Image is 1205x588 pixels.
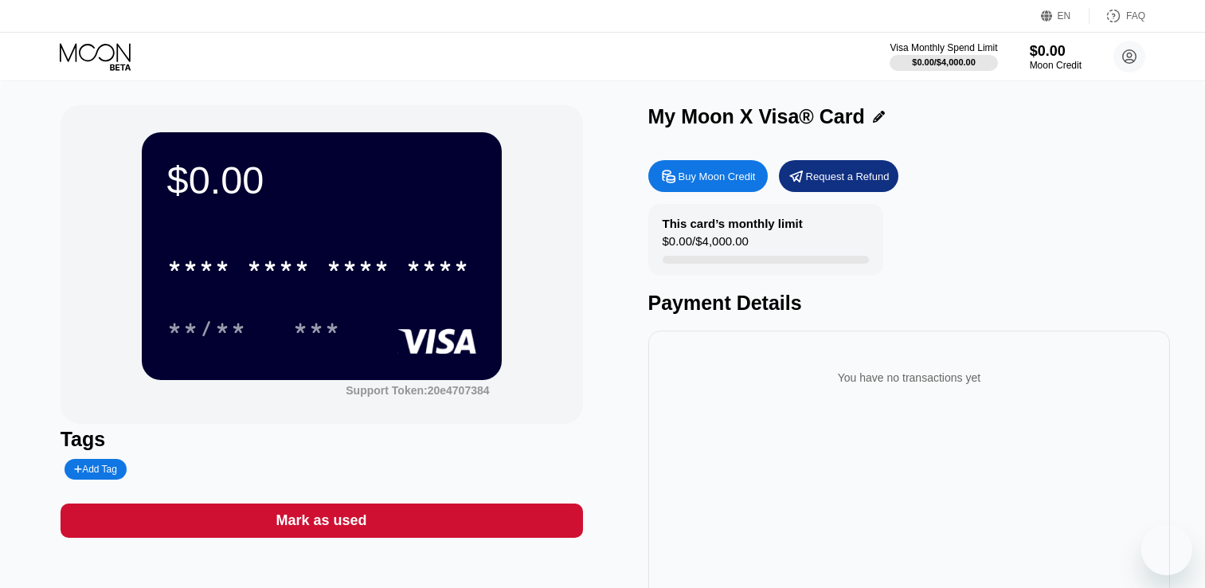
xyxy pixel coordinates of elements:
[1058,10,1071,22] div: EN
[167,158,476,202] div: $0.00
[346,384,489,397] div: Support Token:20e4707384
[663,234,749,256] div: $0.00 / $4,000.00
[779,160,898,192] div: Request a Refund
[648,292,1171,315] div: Payment Details
[912,57,976,67] div: $0.00 / $4,000.00
[679,170,756,183] div: Buy Moon Credit
[648,160,768,192] div: Buy Moon Credit
[648,105,865,128] div: My Moon X Visa® Card
[1041,8,1090,24] div: EN
[1141,524,1192,575] iframe: Button to launch messaging window
[890,42,997,71] div: Visa Monthly Spend Limit$0.00/$4,000.00
[61,428,583,451] div: Tags
[1090,8,1145,24] div: FAQ
[1030,43,1082,71] div: $0.00Moon Credit
[661,355,1158,400] div: You have no transactions yet
[663,217,803,230] div: This card’s monthly limit
[1030,60,1082,71] div: Moon Credit
[61,504,583,538] div: Mark as used
[806,170,890,183] div: Request a Refund
[276,512,367,530] div: Mark as used
[65,459,127,480] div: Add Tag
[74,464,117,475] div: Add Tag
[890,42,997,53] div: Visa Monthly Spend Limit
[1030,43,1082,60] div: $0.00
[1126,10,1145,22] div: FAQ
[346,384,489,397] div: Support Token: 20e4707384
